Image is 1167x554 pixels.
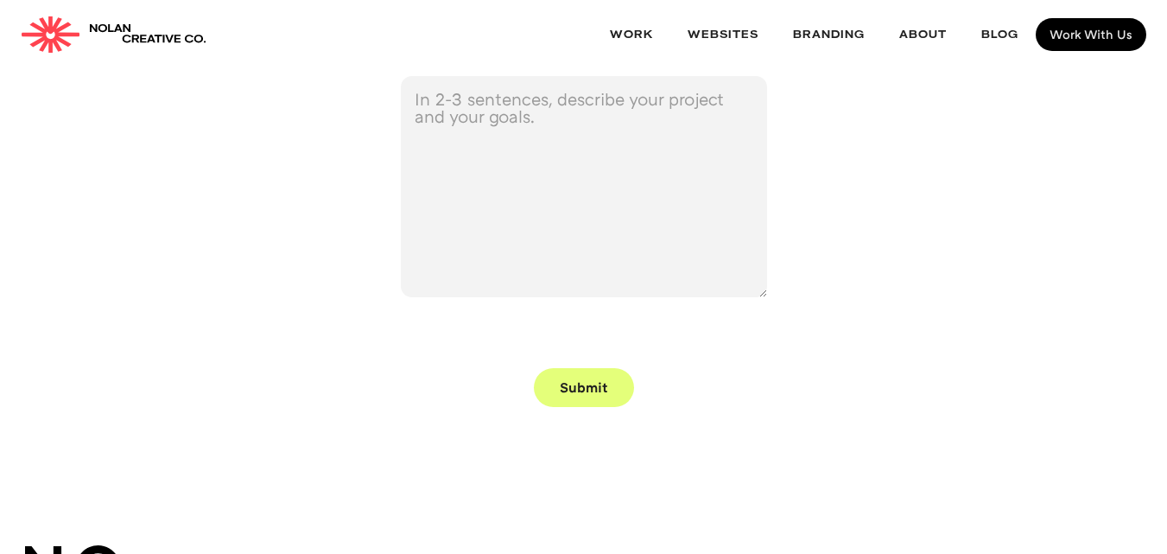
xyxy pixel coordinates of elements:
input: Submit [534,368,634,407]
a: websites [670,12,776,58]
a: home [21,16,206,53]
div: Work With Us [1050,29,1132,41]
a: Work With Us [1036,18,1146,51]
a: Blog [964,12,1036,58]
a: Branding [776,12,882,58]
img: Nolan Creative Co. [21,16,80,53]
a: About [882,12,964,58]
a: Work [593,12,670,58]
